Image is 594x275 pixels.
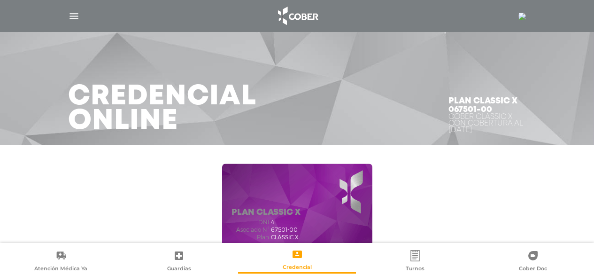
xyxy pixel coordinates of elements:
[231,219,269,226] span: dni
[120,250,238,274] a: Guardias
[2,250,120,274] a: Atención Médica Ya
[68,10,80,22] img: Cober_menu-lines-white.svg
[238,248,356,272] a: Credencial
[231,227,269,233] span: Asociado N°
[518,13,526,20] img: 7294
[271,234,299,241] span: CLASSIC X
[448,97,526,114] h4: Plan Classic X 067501-00
[356,250,474,274] a: Turnos
[519,265,547,274] span: Cober Doc
[68,85,256,134] h3: Credencial Online
[448,114,526,134] div: Cober CLASSIC X Con Cobertura al [DATE]
[231,208,301,218] h5: Plan Classic X
[283,264,312,272] span: Credencial
[271,227,298,233] span: 67501-00
[273,5,322,27] img: logo_cober_home-white.png
[34,265,87,274] span: Atención Médica Ya
[474,250,592,274] a: Cober Doc
[231,234,269,241] span: Plan
[271,219,274,226] span: 4
[167,265,191,274] span: Guardias
[406,265,424,274] span: Turnos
